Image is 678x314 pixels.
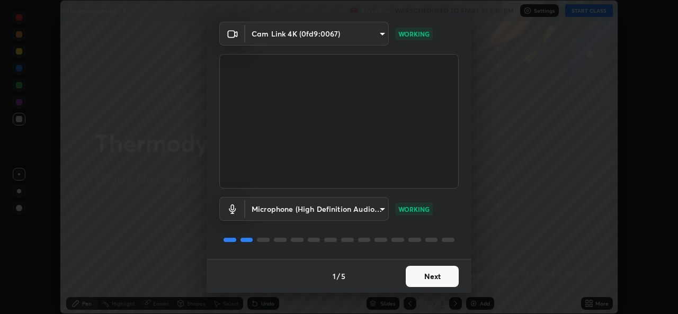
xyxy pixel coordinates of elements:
button: Next [406,266,459,287]
div: Cam Link 4K (0fd9:0067) [245,22,389,46]
h4: 5 [341,271,345,282]
p: WORKING [398,29,430,39]
p: WORKING [398,204,430,214]
h4: 1 [333,271,336,282]
h4: / [337,271,340,282]
div: Cam Link 4K (0fd9:0067) [245,197,389,221]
